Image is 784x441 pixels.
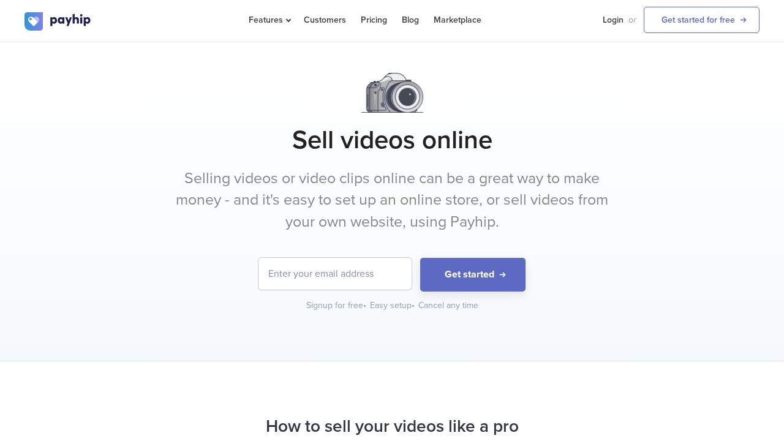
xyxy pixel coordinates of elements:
[258,258,412,290] input: Enter your email address
[363,300,366,311] span: •
[370,300,416,312] div: Easy setup
[412,300,415,311] span: •
[361,73,423,113] img: Camera.png
[420,258,526,292] button: Get started
[306,300,367,312] div: Signup for free
[249,15,289,25] span: Features
[644,7,759,33] a: Get started for free
[418,300,478,312] div: Cancel any time
[162,168,622,233] p: Selling videos or video clips online can be a great way to make money - and it's easy to set up a...
[24,125,759,156] h1: Sell videos online
[24,12,92,31] img: logo.svg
